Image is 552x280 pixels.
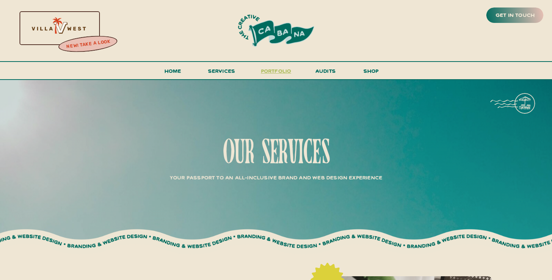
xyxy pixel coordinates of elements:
[353,66,389,79] a: shop
[161,66,184,80] a: Home
[258,66,294,80] a: portfolio
[146,137,406,170] h1: our services
[206,66,237,80] a: services
[494,10,536,21] a: get in touch
[208,67,235,74] span: services
[314,66,337,79] a: audits
[149,173,403,180] p: Your Passport to an All-Inclusive Brand and Web Design Experience
[57,37,119,52] a: new! take a look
